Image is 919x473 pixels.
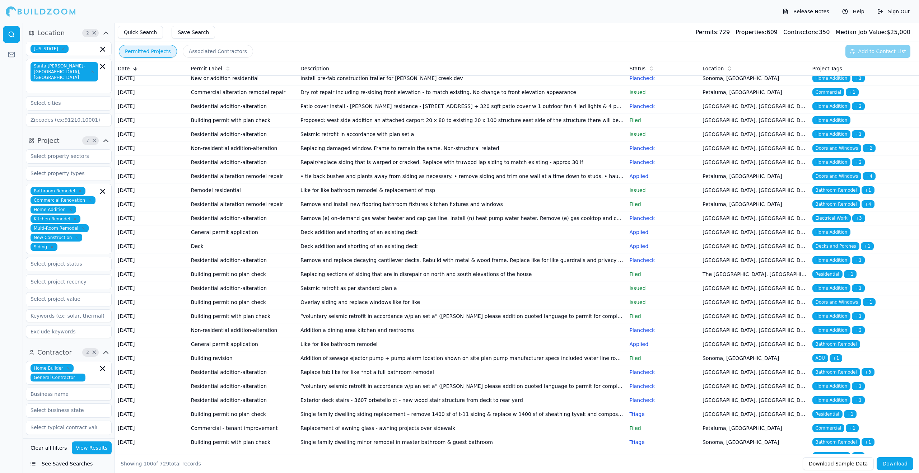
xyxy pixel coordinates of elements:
span: Home Addition [812,158,851,166]
p: Applied [629,173,697,180]
p: Issued [629,285,697,292]
span: Home Addition [812,256,851,264]
p: Applied [629,341,697,348]
p: Issued [629,131,697,138]
td: [DATE] [115,197,188,211]
span: Home Addition [812,228,851,236]
div: $ 25,000 [835,28,910,37]
td: [DATE] [115,351,188,365]
td: General permit application [188,225,298,239]
td: Deck [188,239,298,253]
button: Sign Out [874,6,913,17]
input: Select business state [26,404,102,417]
td: Deck addition and shorting of an existing deck [298,239,626,253]
span: + 1 [863,298,876,306]
span: Clear Contractor filters [92,351,97,354]
td: [DATE] [115,449,188,463]
td: [DATE] [115,239,188,253]
td: [GEOGRAPHIC_DATA], [GEOGRAPHIC_DATA] [700,365,809,379]
span: Clear Location filters [92,31,97,35]
input: Business name [26,388,112,401]
span: Multi-Room Remodel [31,224,89,232]
td: Commercial - tenant improvement [188,421,298,435]
td: [DATE] [115,281,188,295]
p: Plancheck [629,327,697,334]
td: Residential addition-alteration [188,365,298,379]
p: Issued [629,299,697,306]
button: Save Search [172,26,215,39]
button: Location2Clear Location filters [26,27,112,39]
span: + 1 [844,270,857,278]
td: Dry rot repair including re-siding front elevation - to match existing. No change to front elevat... [298,85,626,99]
p: Applied [629,243,697,250]
span: General Contractor [31,374,85,381]
span: Santa [PERSON_NAME]-[GEOGRAPHIC_DATA], [GEOGRAPHIC_DATA] [31,62,98,81]
span: [US_STATE] [31,45,69,53]
span: Bathroom Remodel [812,438,860,446]
td: Building permit no plan check [188,295,298,309]
span: Residential [812,270,843,278]
td: [DATE] [115,155,188,169]
p: Issued [629,89,697,96]
td: New or addition residential [188,71,298,85]
span: New Construction [31,234,82,242]
td: [DATE] [115,183,188,197]
div: Description [300,65,624,72]
span: + 4 [863,172,876,180]
td: Building permit with plan check [188,435,298,449]
td: Residential addition-alteration [188,379,298,393]
span: Clear Project filters [92,139,97,142]
span: + 1 [852,382,865,390]
td: Residential addition-alteration [188,281,298,295]
td: Petaluma, [GEOGRAPHIC_DATA] [700,197,809,211]
span: Bathroom Remodel [31,187,85,195]
p: Filed [629,271,697,278]
span: Contractors: [783,29,819,36]
span: Home Addition [812,312,851,320]
span: Siding [31,243,57,251]
span: + 1 [861,242,874,250]
td: Residential addition-alteration [188,253,298,267]
td: “voluntary seismic retrofit in accordance w/plan set a” ([PERSON_NAME] please addition quoted lan... [298,379,626,393]
input: Zipcodes (ex:91210,10001) [26,113,112,126]
button: Quick Search [118,26,163,39]
td: Building permit with plan check [188,309,298,323]
input: Select cities [26,97,102,109]
td: Petaluma, [GEOGRAPHIC_DATA] [700,421,809,435]
td: • tie back bushes and plants away from siding as necessary. • remove siding and trim one wall at ... [298,169,626,183]
p: Plancheck [629,397,697,404]
span: Decks and Porches [812,242,859,250]
span: 2 [84,349,91,356]
span: Home Addition [812,396,851,404]
td: Residential addition-alteration [188,211,298,225]
td: Building revision [188,351,298,365]
td: [GEOGRAPHIC_DATA], [GEOGRAPHIC_DATA] [700,239,809,253]
input: Select typical contract value [26,421,102,434]
span: Bathroom Remodel [812,340,860,348]
span: Home Addition [812,452,851,460]
td: Deck addition and shorting of an existing deck [298,225,626,239]
td: [GEOGRAPHIC_DATA], [GEOGRAPHIC_DATA] [700,379,809,393]
p: Issued [629,187,697,194]
td: [DATE] [115,127,188,141]
span: Doors and Windows [812,172,862,180]
span: + 1 [852,130,865,138]
p: Complete [629,453,697,460]
td: [DATE] [115,435,188,449]
div: 729 [695,28,730,37]
p: Filed [629,313,697,320]
td: [DATE] [115,169,188,183]
span: + 3 [852,214,865,222]
td: [DATE] [115,113,188,127]
span: + 2 [852,326,865,334]
span: Project [37,136,60,146]
td: [GEOGRAPHIC_DATA], [GEOGRAPHIC_DATA] [700,281,809,295]
td: Residential addition-alteration [188,393,298,407]
td: Building permit no plan check [188,407,298,421]
td: Install existing 12x26 :312 sqft deck over existing concrete slab. Hoa approved [298,449,626,463]
td: Exterior deck stairs - 3607 orbetello ct - new wood stair structure from deck to rear yard [298,393,626,407]
button: Help [839,6,868,17]
td: [GEOGRAPHIC_DATA], [GEOGRAPHIC_DATA] [700,113,809,127]
input: Select property types [26,167,102,180]
span: Kitchen Remodel [31,215,80,223]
